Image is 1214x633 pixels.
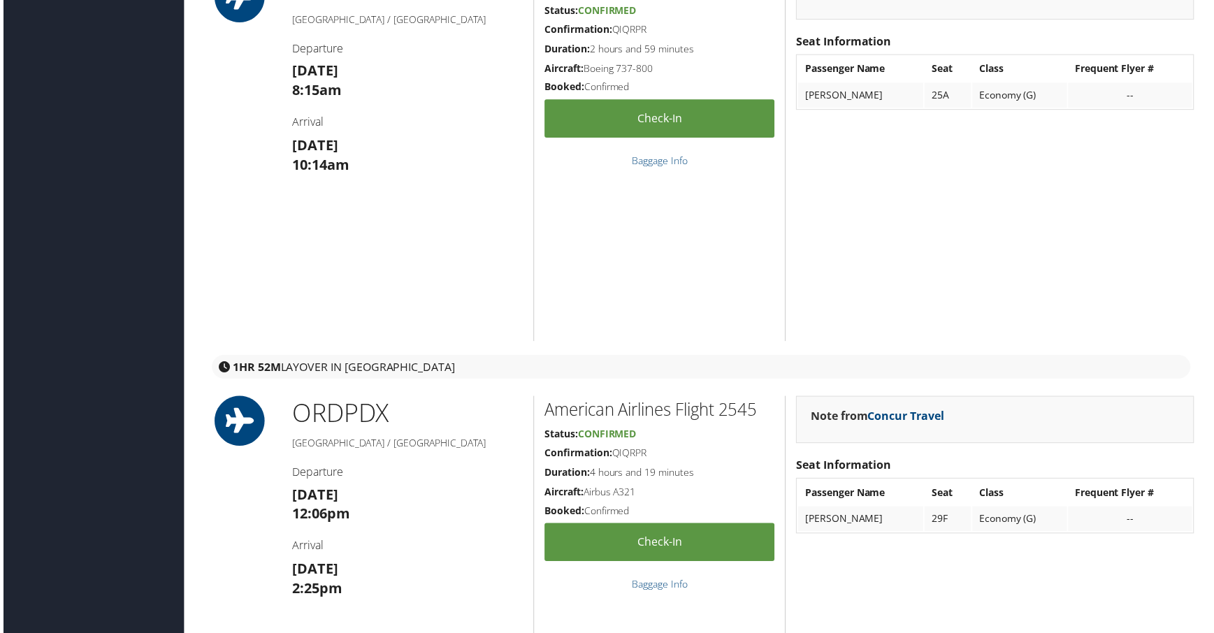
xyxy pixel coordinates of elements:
h4: Departure [291,467,523,482]
td: [PERSON_NAME] [800,83,925,108]
td: Economy (G) [975,83,1070,108]
strong: 12:06pm [291,507,349,526]
h1: ORD PDX [291,398,523,433]
h5: QIQRPR [544,22,776,36]
h5: 2 hours and 59 minutes [544,42,776,56]
div: -- [1078,89,1190,102]
th: Class [975,57,1070,82]
span: Confirmed [578,430,637,443]
div: layover in [GEOGRAPHIC_DATA] [210,357,1194,381]
strong: Booked: [544,507,584,520]
a: Check-in [544,100,776,138]
th: Class [975,483,1070,508]
h5: Boeing 737-800 [544,61,776,75]
h5: QIQRPR [544,449,776,463]
h5: Confirmed [544,80,776,94]
a: Baggage Info [633,581,688,594]
h4: Arrival [291,115,523,130]
strong: [DATE] [291,136,337,155]
strong: Duration: [544,468,590,481]
th: Seat [927,483,974,508]
div: -- [1078,516,1190,528]
a: Baggage Info [633,154,688,168]
th: Frequent Flyer # [1071,57,1197,82]
h5: 4 hours and 19 minutes [544,468,776,482]
h5: [GEOGRAPHIC_DATA] / [GEOGRAPHIC_DATA] [291,439,523,453]
th: Passenger Name [800,57,925,82]
td: [PERSON_NAME] [800,509,925,534]
a: Check-in [544,526,776,565]
h5: [GEOGRAPHIC_DATA] / [GEOGRAPHIC_DATA] [291,13,523,27]
strong: Status: [544,3,578,17]
h2: American Airlines Flight 2545 [544,400,776,424]
strong: 2:25pm [291,582,341,601]
span: Confirmed [578,3,637,17]
td: 25A [927,83,974,108]
h4: Departure [291,41,523,56]
h5: Airbus A321 [544,488,776,502]
td: Economy (G) [975,509,1070,534]
strong: Seat Information [797,34,893,49]
strong: [DATE] [291,488,337,507]
h4: Arrival [291,541,523,556]
strong: Seat Information [797,460,893,475]
strong: Confirmation: [544,22,612,36]
strong: 8:15am [291,81,340,100]
th: Passenger Name [800,483,925,508]
th: Frequent Flyer # [1071,483,1197,508]
strong: Duration: [544,42,590,55]
strong: Note from [812,411,946,426]
a: Concur Travel [869,411,946,426]
h5: Confirmed [544,507,776,521]
strong: 1HR 52M [231,361,279,377]
strong: Aircraft: [544,61,584,75]
strong: [DATE] [291,61,337,80]
td: 29F [927,509,974,534]
strong: Booked: [544,80,584,94]
strong: Confirmation: [544,449,612,462]
strong: Aircraft: [544,488,584,501]
strong: 10:14am [291,156,348,175]
th: Seat [927,57,974,82]
strong: [DATE] [291,562,337,581]
strong: Status: [544,430,578,443]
